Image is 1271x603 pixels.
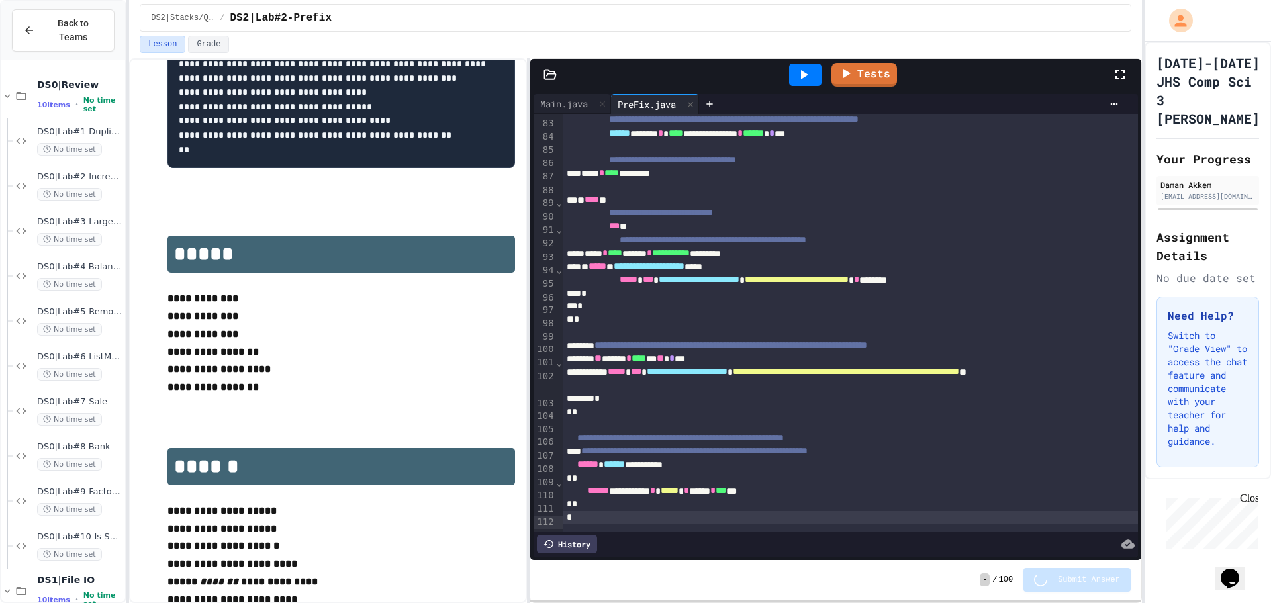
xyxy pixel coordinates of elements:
[534,277,555,291] div: 95
[1058,575,1120,585] span: Submit Answer
[537,535,597,553] div: History
[220,13,224,23] span: /
[534,157,555,170] div: 86
[534,423,555,436] div: 105
[37,171,122,183] span: DS0|Lab#2-Increasing Neighbors
[534,304,555,317] div: 97
[37,79,122,91] span: DS0|Review
[37,487,122,498] span: DS0|Lab#9-Factorial
[140,36,185,53] button: Lesson
[37,261,122,273] span: DS0|Lab#4-Balanced
[1160,191,1255,201] div: [EMAIL_ADDRESS][DOMAIN_NAME]
[188,36,229,53] button: Grade
[37,188,102,201] span: No time set
[1156,54,1260,128] h1: [DATE]-[DATE] JHS Comp Sci 3 [PERSON_NAME]
[999,575,1013,585] span: 100
[37,216,122,228] span: DS0|Lab#3-Largest Time Denominations
[534,330,555,344] div: 99
[37,323,102,336] span: No time set
[37,574,122,586] span: DS1|File IO
[556,197,563,208] span: Fold line
[1168,329,1248,448] p: Switch to "Grade View" to access the chat feature and communicate with your teacher for help and ...
[534,224,555,237] div: 91
[1168,308,1248,324] h3: Need Help?
[37,458,102,471] span: No time set
[534,197,555,210] div: 89
[534,410,555,423] div: 104
[534,144,555,157] div: 85
[1160,179,1255,191] div: Daman Akkem
[534,449,555,463] div: 107
[37,532,122,543] span: DS0|Lab#10-Is Solvable
[534,210,555,224] div: 90
[534,356,555,369] div: 101
[534,463,555,476] div: 108
[980,573,990,586] span: -
[37,306,122,318] span: DS0|Lab#5-Remove All In Range
[534,264,555,277] div: 94
[1215,550,1258,590] iframe: chat widget
[37,548,102,561] span: No time set
[43,17,103,44] span: Back to Teams
[534,343,555,356] div: 100
[1161,492,1258,549] iframe: chat widget
[534,184,555,197] div: 88
[534,502,555,516] div: 111
[831,63,897,87] a: Tests
[534,370,555,397] div: 102
[83,96,122,113] span: No time set
[37,441,122,453] span: DS0|Lab#8-Bank
[534,489,555,502] div: 110
[5,5,91,84] div: Chat with us now!Close
[556,265,563,275] span: Fold line
[37,368,102,381] span: No time set
[992,575,997,585] span: /
[534,237,555,250] div: 92
[534,436,555,449] div: 106
[534,251,555,264] div: 93
[534,317,555,330] div: 98
[37,101,70,109] span: 10 items
[1156,270,1259,286] div: No due date set
[37,126,122,138] span: DS0|Lab#1-Duplicate Count
[534,397,555,410] div: 103
[230,10,332,26] span: DS2|Lab#2-Prefix
[556,357,563,368] span: Fold line
[37,396,122,408] span: DS0|Lab#7-Sale
[37,143,102,156] span: No time set
[534,117,555,130] div: 83
[37,413,102,426] span: No time set
[1156,228,1259,265] h2: Assignment Details
[1156,150,1259,168] h2: Your Progress
[534,516,555,529] div: 112
[534,130,555,144] div: 84
[151,13,214,23] span: DS2|Stacks/Queues
[75,99,78,110] span: •
[37,278,102,291] span: No time set
[534,97,594,111] div: Main.java
[37,503,102,516] span: No time set
[37,233,102,246] span: No time set
[534,476,555,489] div: 109
[534,291,555,304] div: 96
[534,170,555,183] div: 87
[556,477,563,488] span: Fold line
[556,224,563,235] span: Fold line
[611,97,683,111] div: PreFix.java
[37,351,122,363] span: DS0|Lab#6-ListMagicStrings
[1155,5,1196,36] div: My Account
